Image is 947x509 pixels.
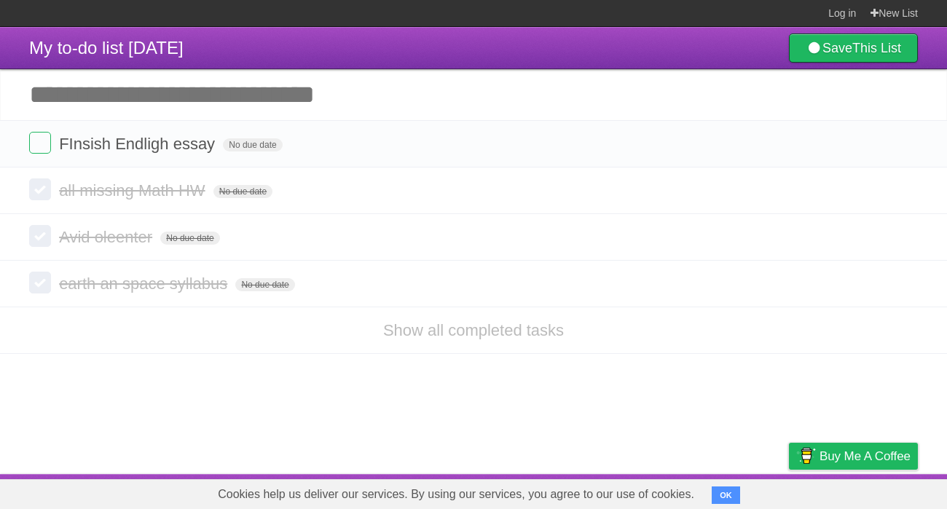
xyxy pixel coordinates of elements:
a: Buy me a coffee [789,443,918,470]
b: This List [852,41,901,55]
img: Buy me a coffee [796,443,816,468]
a: Terms [720,478,753,505]
span: No due date [223,138,282,151]
span: No due date [235,278,294,291]
span: No due date [160,232,219,245]
span: FInsish Endligh essay [59,135,219,153]
span: Buy me a coffee [820,443,911,469]
a: Show all completed tasks [383,321,564,339]
span: No due date [213,185,272,198]
label: Done [29,272,51,293]
a: Developers [643,478,702,505]
span: My to-do list [DATE] [29,38,184,58]
span: all missing Math HW [59,181,208,200]
a: About [595,478,626,505]
label: Done [29,132,51,154]
a: Suggest a feature [826,478,918,505]
span: Cookies help us deliver our services. By using our services, you agree to our use of cookies. [203,480,709,509]
span: Avid oleenter [59,228,156,246]
span: earth an space syllabus [59,275,231,293]
button: OK [712,486,740,504]
label: Done [29,178,51,200]
label: Done [29,225,51,247]
a: Privacy [770,478,808,505]
a: SaveThis List [789,33,918,63]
